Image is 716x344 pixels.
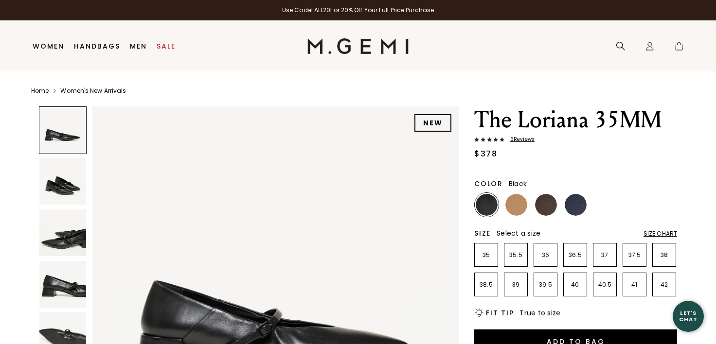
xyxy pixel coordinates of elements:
[504,251,527,259] p: 35.5
[157,42,176,50] a: Sale
[307,38,409,54] img: M.Gemi
[474,106,677,134] h1: The Loriana 35MM
[594,194,616,216] img: Gunmetal
[505,194,527,216] img: Light Tan
[623,281,646,289] p: 41
[504,281,527,289] p: 39
[474,137,677,144] a: 6Reviews
[475,281,498,289] p: 38.5
[593,281,616,289] p: 40.5
[474,148,497,160] div: $378
[311,6,331,14] strong: FALL20
[31,87,49,95] a: Home
[644,230,677,238] div: Size Chart
[130,42,147,50] a: Men
[39,209,86,256] img: The Loriana 35MM
[593,251,616,259] p: 37
[623,251,646,259] p: 37.5
[653,251,676,259] p: 38
[486,309,514,317] h2: Fit Tip
[653,281,676,289] p: 42
[497,228,540,238] span: Select a size
[39,158,86,205] img: The Loriana 35MM
[564,281,587,289] p: 40
[476,194,498,216] img: Black
[534,251,557,259] p: 36
[509,179,527,189] span: Black
[565,194,587,216] img: Navy
[474,180,503,188] h2: Color
[534,281,557,289] p: 39.5
[475,251,498,259] p: 35
[60,87,126,95] a: Women's New Arrivals
[504,137,535,142] span: 6 Review s
[519,308,560,318] span: True to size
[74,42,120,50] a: Handbags
[564,251,587,259] p: 36.5
[673,310,704,322] div: Let's Chat
[39,261,86,308] img: The Loriana 35MM
[535,194,557,216] img: Chocolate
[33,42,64,50] a: Women
[474,229,491,237] h2: Size
[414,114,451,132] div: NEW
